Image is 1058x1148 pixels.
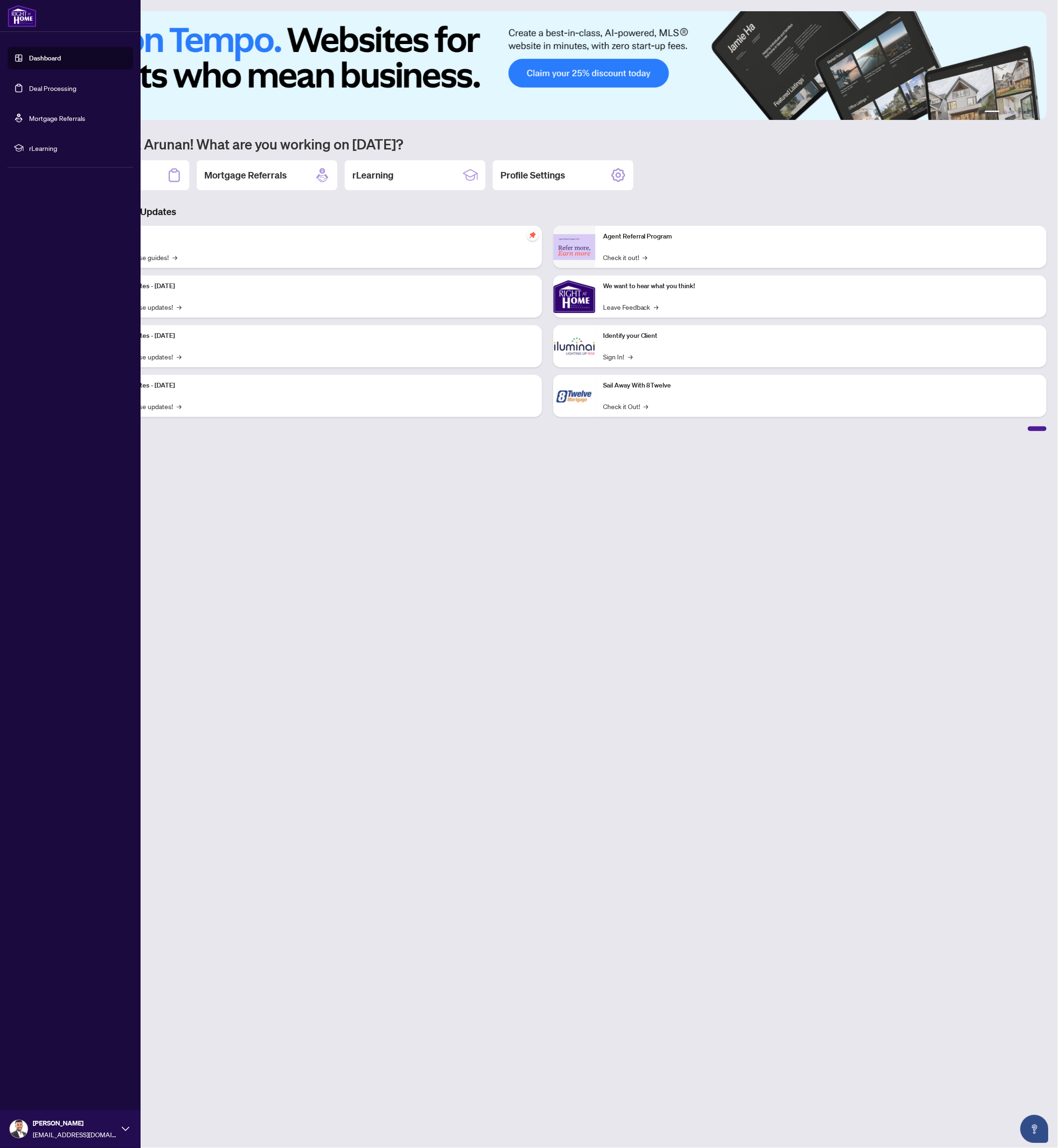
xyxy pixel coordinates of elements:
a: Check it out!→ [603,252,648,262]
h1: Welcome back Arunan! What are you working on [DATE]? [49,135,1047,153]
span: → [654,302,659,312]
img: Sail Away With 8Twelve [553,375,596,417]
p: Platform Updates - [DATE] [98,331,535,341]
span: → [628,351,633,362]
button: 3 [1011,111,1015,114]
span: → [643,252,648,262]
p: Agent Referral Program [603,231,1039,242]
img: We want to hear what you think! [553,276,596,318]
span: → [644,401,648,411]
p: Platform Updates - [DATE] [98,281,535,291]
span: rLearning [29,143,127,153]
a: Deal Processing [29,84,76,92]
h2: rLearning [352,169,394,182]
img: Slide 0 [49,11,1047,120]
p: We want to hear what you think! [603,281,1039,291]
span: → [177,302,181,312]
a: Sign In!→ [603,351,633,362]
img: logo [7,5,37,27]
img: Profile Icon [10,1120,28,1138]
p: Identify your Client [603,331,1039,341]
button: 1 [985,111,1000,114]
button: 5 [1026,111,1030,114]
span: → [177,351,181,362]
a: Leave Feedback→ [603,302,659,312]
h2: Profile Settings [500,169,565,182]
button: 6 [1034,111,1037,114]
span: → [172,252,177,262]
a: Dashboard [29,54,61,62]
button: 2 [1004,111,1007,114]
p: Self-Help [98,231,535,242]
img: Agent Referral Program [553,234,596,260]
a: Mortgage Referrals [29,114,85,122]
span: → [177,401,181,411]
button: Open asap [1021,1115,1049,1143]
h2: Mortgage Referrals [204,169,287,182]
img: Identify your Client [553,325,596,367]
button: 4 [1019,111,1022,114]
span: [EMAIL_ADDRESS][DOMAIN_NAME] [33,1130,117,1140]
p: Platform Updates - [DATE] [98,380,535,391]
h3: Brokerage & Industry Updates [49,205,1047,218]
p: Sail Away With 8Twelve [603,380,1039,391]
span: [PERSON_NAME] [33,1118,117,1129]
a: Check it Out!→ [603,401,648,411]
span: pushpin [527,230,538,241]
